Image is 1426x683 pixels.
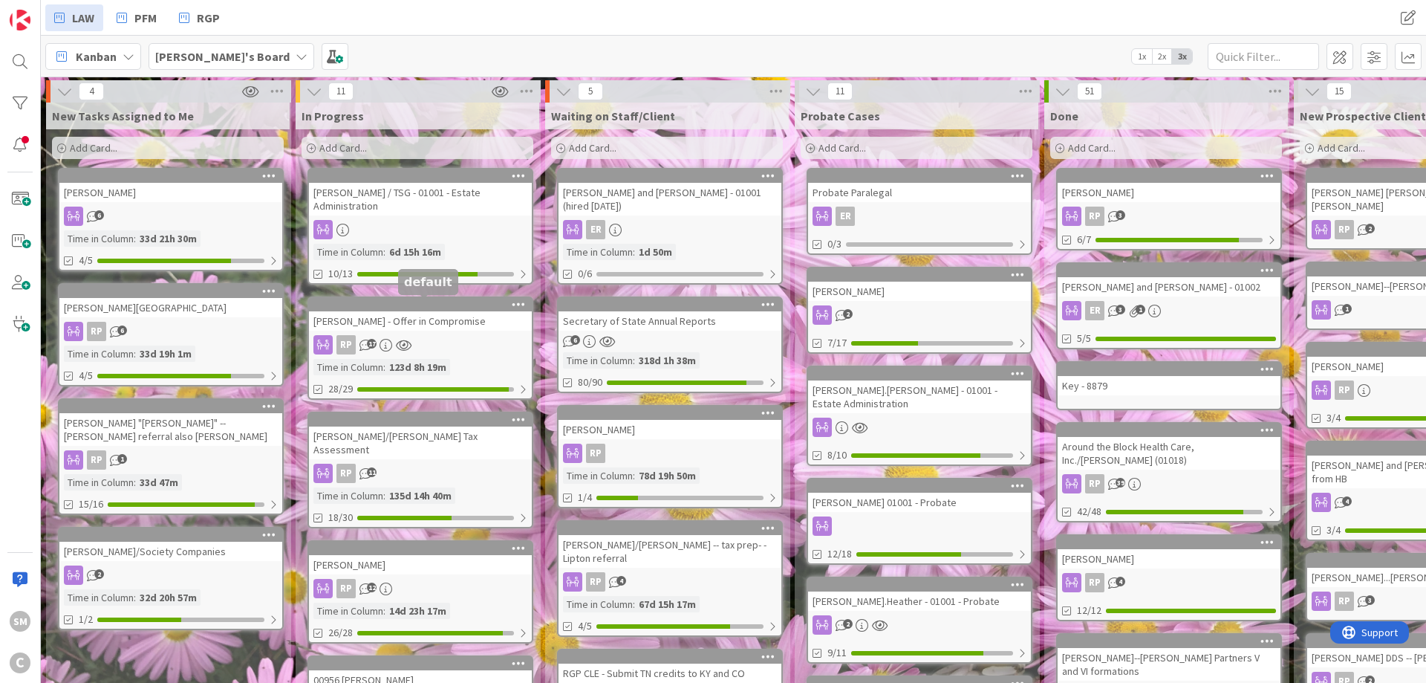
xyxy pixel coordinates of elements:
[1058,363,1280,395] div: Key - 8879
[336,579,356,598] div: RP
[1050,109,1078,123] span: Done
[1365,595,1375,605] span: 3
[1058,573,1280,592] div: RP
[1058,648,1280,681] div: [PERSON_NAME]--[PERSON_NAME] Partners V and VI formations
[635,352,700,369] div: 318d 1h 38m
[1058,376,1280,395] div: Key - 8879
[31,2,68,20] span: Support
[559,298,781,331] div: Secretary of State Annual Reports
[367,339,377,349] span: 17
[1152,49,1172,64] span: 2x
[633,352,635,369] span: :
[559,522,781,568] div: [PERSON_NAME]/[PERSON_NAME] -- tax prep- - Lipton referral
[79,82,104,100] span: 4
[134,230,136,247] span: :
[59,169,282,202] div: [PERSON_NAME]
[313,359,383,375] div: Time in Column
[1058,549,1280,569] div: [PERSON_NAME]
[578,618,592,634] span: 4/5
[302,109,364,123] span: In Progress
[64,474,134,491] div: Time in Column
[1172,49,1192,64] span: 3x
[367,467,377,477] span: 11
[563,467,633,484] div: Time in Column
[808,367,1031,413] div: [PERSON_NAME].[PERSON_NAME] - 01001 - Estate Administration
[633,244,635,260] span: :
[197,9,220,27] span: RGP
[559,572,781,592] div: RP
[827,447,847,463] span: 8/10
[1136,305,1145,314] span: 1
[1326,82,1352,100] span: 15
[59,183,282,202] div: [PERSON_NAME]
[808,493,1031,512] div: [PERSON_NAME] 01001 - Probate
[801,109,880,123] span: Probate Cases
[59,285,282,317] div: [PERSON_NAME][GEOGRAPHIC_DATA]
[383,488,385,504] span: :
[559,535,781,568] div: [PERSON_NAME]/[PERSON_NAME] -- tax prep- - Lipton referral
[1342,304,1352,314] span: 1
[1365,224,1375,233] span: 2
[1116,478,1125,488] span: 39
[309,427,532,459] div: [PERSON_NAME]/[PERSON_NAME] Tax Assessment
[818,141,866,155] span: Add Card...
[1326,522,1341,538] span: 3/4
[336,335,356,355] div: RP
[59,413,282,446] div: [PERSON_NAME] "[PERSON_NAME]" -- [PERSON_NAME] referral also [PERSON_NAME]
[1318,141,1365,155] span: Add Card...
[635,467,700,484] div: 78d 19h 50m
[313,603,383,619] div: Time in Column
[1335,220,1354,239] div: RP
[313,244,383,260] div: Time in Column
[59,298,282,317] div: [PERSON_NAME][GEOGRAPHIC_DATA]
[59,322,282,341] div: RP
[1058,169,1280,202] div: [PERSON_NAME]
[578,266,592,282] span: 0/6
[1058,635,1280,681] div: [PERSON_NAME]--[PERSON_NAME] Partners V and VI formations
[1335,592,1354,611] div: RP
[559,650,781,683] div: RGP CLE - Submit TN credits to KY and CO
[383,244,385,260] span: :
[843,619,853,629] span: 2
[94,210,104,220] span: 6
[170,4,229,31] a: RGP
[94,569,104,579] span: 2
[808,282,1031,301] div: [PERSON_NAME]
[328,625,353,641] span: 26/28
[808,479,1031,512] div: [PERSON_NAME] 01001 - Probate
[551,109,675,123] span: Waiting on Staff/Client
[616,576,626,586] span: 4
[1208,43,1319,70] input: Quick Filter...
[385,603,450,619] div: 14d 23h 17m
[559,311,781,331] div: Secretary of State Annual Reports
[309,335,532,355] div: RP
[1116,305,1125,314] span: 3
[1116,577,1125,586] span: 4
[59,450,282,470] div: RP
[404,275,452,289] h5: default
[309,298,532,331] div: [PERSON_NAME] - Offer in Compromise
[633,467,635,484] span: :
[117,454,127,464] span: 1
[309,311,532,331] div: [PERSON_NAME] - Offer in Compromise
[1132,49,1152,64] span: 1x
[633,596,635,612] span: :
[1077,82,1102,100] span: 51
[586,444,605,463] div: RP
[134,589,136,606] span: :
[570,335,580,345] span: 6
[1058,277,1280,297] div: [PERSON_NAME] and [PERSON_NAME] - 01002
[836,207,855,226] div: ER
[79,253,93,268] span: 4/5
[79,496,103,512] span: 15/16
[1342,496,1352,506] span: 4
[309,464,532,483] div: RP
[1116,210,1125,220] span: 3
[136,474,182,491] div: 33d 47m
[1058,301,1280,320] div: ER
[808,207,1031,226] div: ER
[328,266,353,282] span: 10/13
[1058,183,1280,202] div: [PERSON_NAME]
[1077,603,1101,618] span: 12/12
[117,326,127,335] span: 6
